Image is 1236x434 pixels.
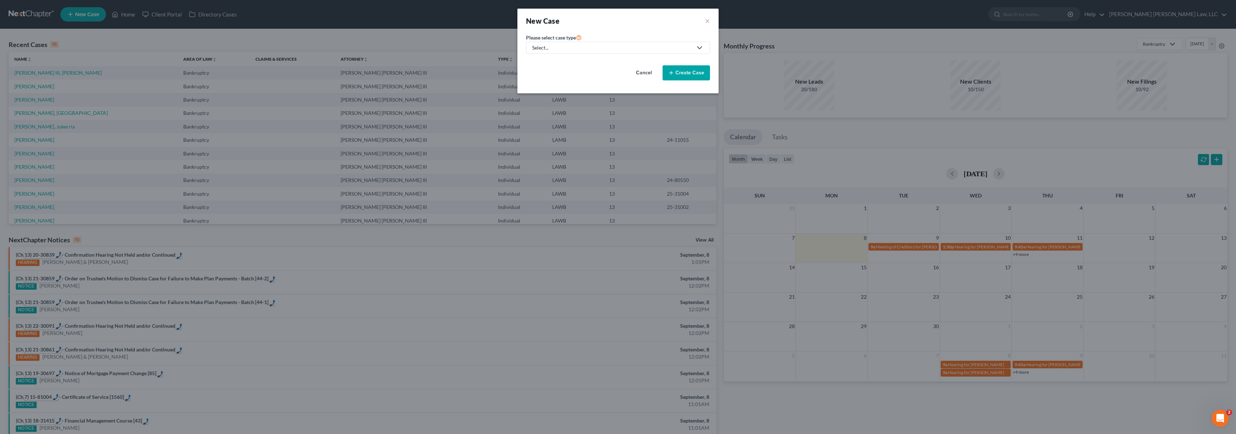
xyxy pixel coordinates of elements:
iframe: Intercom live chat [1212,410,1229,427]
span: Please select case type [526,34,576,41]
span: 2 [1226,410,1232,415]
button: × [705,16,710,26]
strong: New Case [526,17,559,25]
button: Create Case [663,65,710,80]
button: Cancel [628,66,660,80]
div: Select... [532,44,692,51]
